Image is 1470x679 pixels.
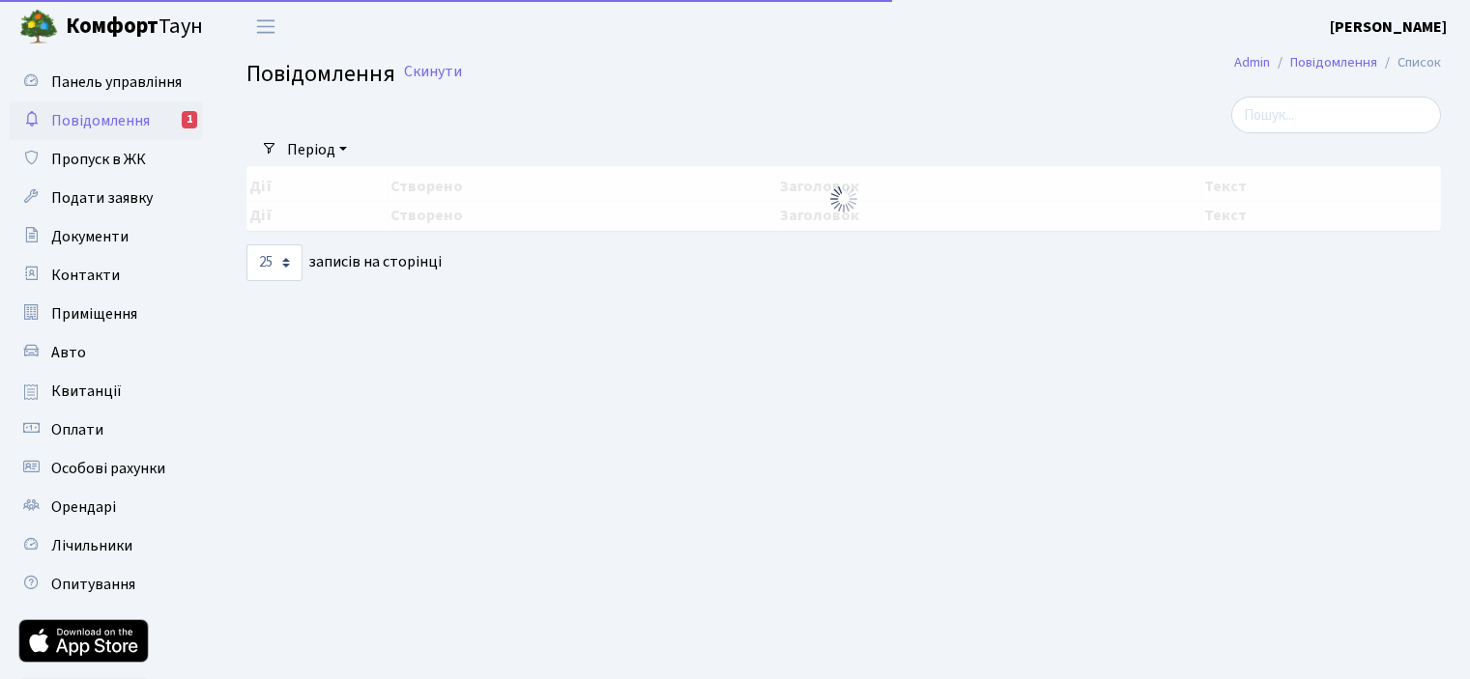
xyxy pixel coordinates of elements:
[10,488,203,526] a: Орендарі
[10,140,203,179] a: Пропуск в ЖК
[242,11,290,42] button: Переключити навігацію
[828,184,859,214] img: Обробка...
[246,57,395,91] span: Повідомлення
[51,458,165,479] span: Особові рахунки
[10,372,203,410] a: Квитанції
[51,226,129,247] span: Документи
[51,496,116,518] span: Орендарі
[10,101,203,140] a: Повідомлення1
[51,149,146,170] span: Пропуск в ЖК
[51,535,132,556] span: Лічильники
[1330,15,1447,39] a: [PERSON_NAME]
[182,111,197,128] div: 1
[10,526,203,565] a: Лічильники
[51,419,103,440] span: Оплати
[246,244,303,281] select: записів на сторінці
[10,179,203,217] a: Подати заявку
[19,8,58,46] img: logo.png
[51,303,137,325] span: Приміщення
[10,565,203,604] a: Опитування
[1234,52,1270,72] a: Admin
[404,63,462,81] a: Скинути
[10,449,203,488] a: Особові рахунки
[1205,42,1470,83] nav: breadcrumb
[10,256,203,295] a: Контакти
[1290,52,1377,72] a: Повідомлення
[246,244,442,281] label: записів на сторінці
[10,63,203,101] a: Панель управління
[1330,16,1447,38] b: [PERSON_NAME]
[1231,97,1441,133] input: Пошук...
[51,574,135,595] span: Опитування
[51,71,182,93] span: Панель управління
[10,217,203,256] a: Документи
[66,11,203,43] span: Таун
[51,342,86,363] span: Авто
[51,265,120,286] span: Контакти
[51,381,122,402] span: Квитанції
[10,333,203,372] a: Авто
[10,295,203,333] a: Приміщення
[51,110,150,131] span: Повідомлення
[10,410,203,449] a: Оплати
[1377,52,1441,73] li: Список
[51,187,153,209] span: Подати заявку
[279,133,355,166] a: Період
[66,11,159,42] b: Комфорт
